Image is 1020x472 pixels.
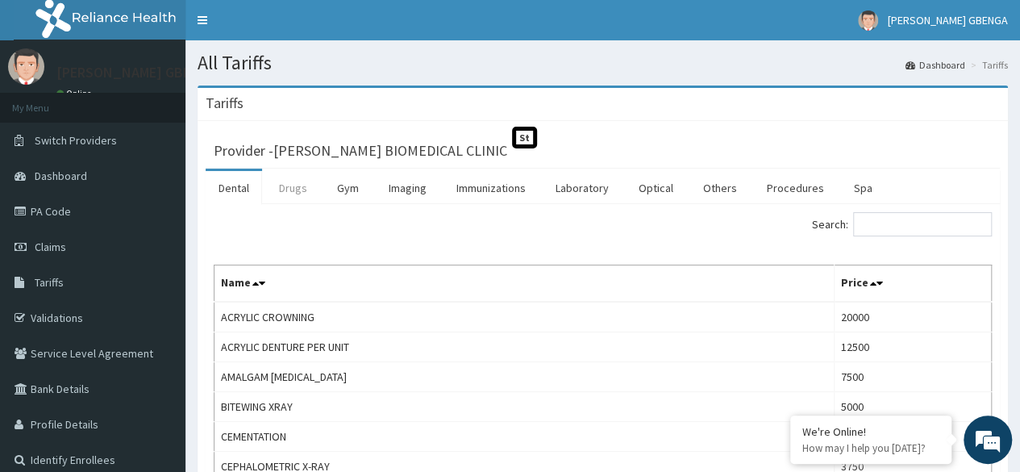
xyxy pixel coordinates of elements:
a: Laboratory [543,171,622,205]
img: User Image [858,10,878,31]
h1: All Tariffs [198,52,1008,73]
p: How may I help you today? [802,441,939,455]
a: Immunizations [443,171,539,205]
td: 7500 [834,362,991,392]
span: [PERSON_NAME] GBENGA [888,13,1008,27]
a: Dental [206,171,262,205]
h3: Tariffs [206,96,244,111]
td: AMALGAM [MEDICAL_DATA] [214,362,835,392]
a: Online [56,88,95,99]
a: Spa [841,171,885,205]
div: We're Online! [802,424,939,439]
a: Procedures [754,171,837,205]
h3: Provider - [PERSON_NAME] BIOMEDICAL CLINIC [214,144,507,158]
a: Imaging [376,171,439,205]
a: Drugs [266,171,320,205]
label: Search: [812,212,992,236]
input: Search: [853,212,992,236]
td: ACRYLIC DENTURE PER UNIT [214,332,835,362]
td: 20000 [834,302,991,332]
span: St [512,127,537,148]
li: Tariffs [967,58,1008,72]
p: [PERSON_NAME] GBENGA [56,65,217,80]
td: CEMENTATION [214,422,835,452]
td: ACRYLIC CROWNING [214,302,835,332]
th: Name [214,265,835,303]
span: Claims [35,240,66,254]
td: 5000 [834,392,991,422]
img: User Image [8,48,44,85]
a: Dashboard [906,58,965,72]
th: Price [834,265,991,303]
span: Tariffs [35,275,64,290]
a: Optical [626,171,686,205]
span: Switch Providers [35,133,117,148]
td: BITEWING XRAY [214,392,835,422]
span: Dashboard [35,169,87,183]
td: 12500 [834,332,991,362]
a: Gym [324,171,372,205]
a: Others [690,171,750,205]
